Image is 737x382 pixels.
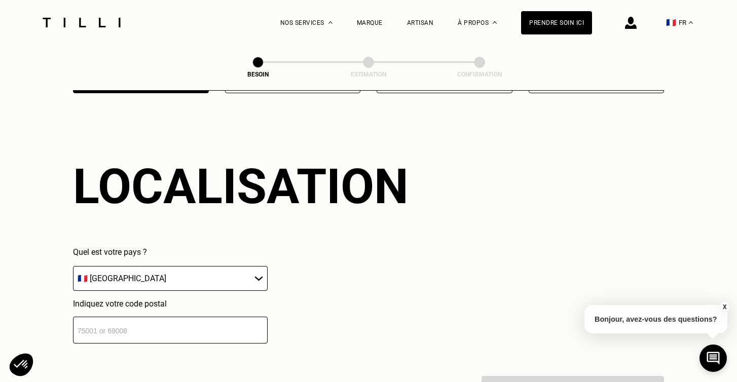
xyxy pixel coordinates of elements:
img: Menu déroulant à propos [493,21,497,24]
a: Marque [357,19,383,26]
div: Confirmation [429,71,530,78]
img: icône connexion [625,17,637,29]
p: Bonjour, avez-vous des questions? [584,305,727,333]
div: Localisation [73,158,409,215]
div: Estimation [318,71,419,78]
img: Menu déroulant [328,21,333,24]
a: Artisan [407,19,434,26]
span: 🇫🇷 [666,18,676,27]
input: 75001 or 69008 [73,317,268,343]
a: Prendre soin ici [521,11,592,34]
p: Indiquez votre code postal [73,299,268,309]
img: menu déroulant [689,21,693,24]
div: Besoin [207,71,309,78]
img: Logo du service de couturière Tilli [39,18,124,27]
p: Quel est votre pays ? [73,247,268,257]
button: X [719,301,729,313]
